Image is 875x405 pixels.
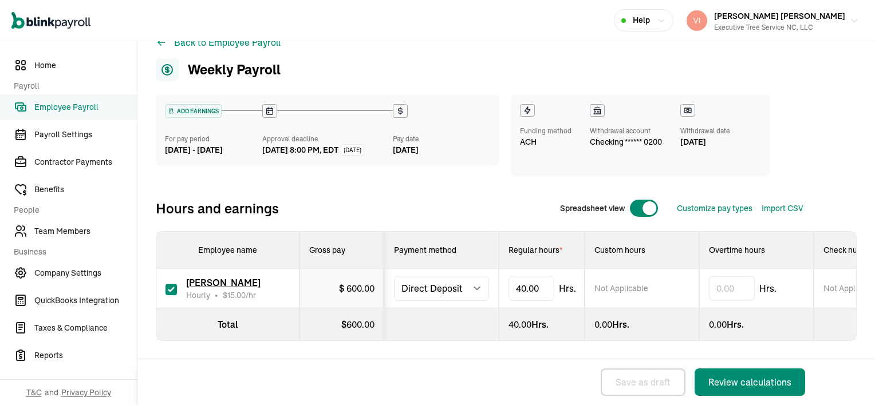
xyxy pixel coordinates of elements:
[223,290,246,300] span: $
[223,289,256,301] span: /hr
[309,317,375,331] div: $
[682,6,864,35] button: [PERSON_NAME] [PERSON_NAME]Executive Tree Service NC, LLC
[714,22,845,33] div: Executive Tree Service NC, LLC
[186,289,210,301] span: Hourly
[601,368,685,396] button: Save as draft
[34,350,137,362] span: Reports
[61,387,111,398] span: Privacy Policy
[165,134,262,144] div: For pay period
[262,144,338,156] div: [DATE] 8:00 PM, EDT
[709,245,765,255] span: Overtime hours
[594,319,612,330] span: 0.00
[677,202,752,215] button: Customize pay types
[559,281,576,295] span: Hrs.
[34,295,137,307] span: QuickBooks Integration
[393,144,490,156] div: [DATE]
[759,281,777,295] span: Hrs.
[708,375,791,389] div: Review calculations
[709,276,755,300] input: 0.00
[509,319,531,330] span: 40.00
[165,317,290,331] div: Total
[695,368,805,396] button: Review calculations
[594,244,689,256] div: Custom hours
[594,283,648,294] span: Not Applicable
[34,322,137,334] span: Taxes & Compliance
[309,244,375,256] div: Gross pay
[346,283,375,294] span: 600.00
[227,290,246,300] span: 15.00
[14,246,130,258] span: Business
[34,225,137,237] span: Team Members
[34,129,137,141] span: Payroll Settings
[156,58,281,81] h1: Weekly Payroll
[709,317,804,331] div: Hrs.
[680,136,730,148] div: [DATE]
[346,319,375,330] span: 600.00
[11,4,90,37] nav: Global
[215,289,218,301] span: •
[594,317,689,331] div: Hrs.
[344,146,361,154] span: [DATE]
[156,35,281,49] button: Back to Employee Payroll
[34,101,137,113] span: Employee Payroll
[509,317,575,331] div: Hrs.
[165,105,221,117] div: ADD EARNINGS
[520,136,537,148] span: ACH
[509,245,562,255] span: Regular hours
[34,267,137,279] span: Company Settings
[560,202,625,215] span: Spreadsheet view
[614,9,673,31] button: Help
[714,11,845,21] span: [PERSON_NAME] [PERSON_NAME]
[34,59,137,72] span: Home
[633,14,650,26] span: Help
[156,199,279,217] span: Hours and earnings
[198,245,257,255] span: Employee name
[590,126,662,136] div: Withdrawal account
[616,375,671,389] div: Save as draft
[14,204,130,216] span: People
[14,80,130,92] span: Payroll
[680,126,730,136] div: Withdrawal date
[186,277,261,288] span: [PERSON_NAME]
[509,276,554,301] input: TextInput
[165,144,262,156] div: [DATE] - [DATE]
[520,126,571,136] div: Funding method
[818,350,875,405] iframe: Chat Widget
[262,134,388,144] div: Approval deadline
[762,202,803,215] button: Import CSV
[394,245,456,255] span: Payment method
[393,134,490,144] div: Pay date
[709,319,727,330] span: 0.00
[26,387,42,398] span: T&C
[339,281,375,295] div: $
[34,184,137,196] span: Benefits
[34,156,137,168] span: Contractor Payments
